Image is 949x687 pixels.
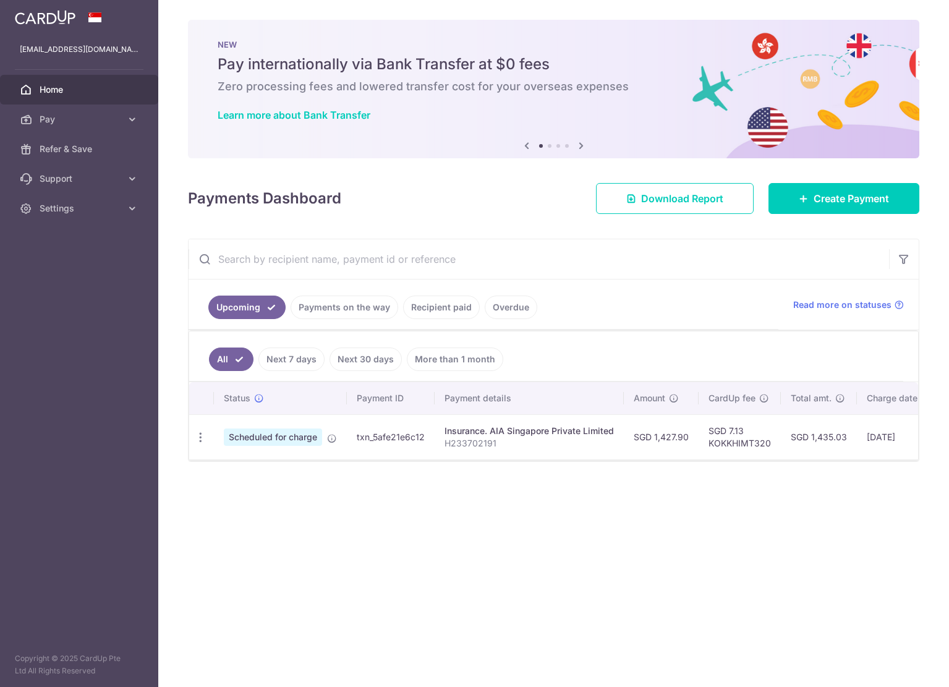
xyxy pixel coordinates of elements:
[407,348,503,371] a: More than 1 month
[188,20,919,158] img: Bank transfer banner
[224,429,322,446] span: Scheduled for charge
[596,183,754,214] a: Download Report
[15,10,75,25] img: CardUp
[791,392,832,404] span: Total amt.
[40,202,121,215] span: Settings
[814,191,889,206] span: Create Payment
[793,299,892,311] span: Read more on statuses
[258,348,325,371] a: Next 7 days
[330,348,402,371] a: Next 30 days
[188,187,341,210] h4: Payments Dashboard
[793,299,904,311] a: Read more on statuses
[641,191,723,206] span: Download Report
[224,392,250,404] span: Status
[445,437,614,450] p: H233702191
[709,392,755,404] span: CardUp fee
[218,79,890,94] h6: Zero processing fees and lowered transfer cost for your overseas expenses
[40,113,121,126] span: Pay
[634,392,665,404] span: Amount
[40,83,121,96] span: Home
[291,296,398,319] a: Payments on the way
[218,40,890,49] p: NEW
[20,43,138,56] p: [EMAIL_ADDRESS][DOMAIN_NAME]
[867,392,917,404] span: Charge date
[403,296,480,319] a: Recipient paid
[40,143,121,155] span: Refer & Save
[699,414,781,459] td: SGD 7.13 KOKKHIMT320
[435,382,624,414] th: Payment details
[445,425,614,437] div: Insurance. AIA Singapore Private Limited
[40,173,121,185] span: Support
[781,414,857,459] td: SGD 1,435.03
[857,414,941,459] td: [DATE]
[485,296,537,319] a: Overdue
[768,183,919,214] a: Create Payment
[218,109,370,121] a: Learn more about Bank Transfer
[209,348,253,371] a: All
[208,296,286,319] a: Upcoming
[189,239,889,279] input: Search by recipient name, payment id or reference
[624,414,699,459] td: SGD 1,427.90
[347,414,435,459] td: txn_5afe21e6c12
[218,54,890,74] h5: Pay internationally via Bank Transfer at $0 fees
[347,382,435,414] th: Payment ID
